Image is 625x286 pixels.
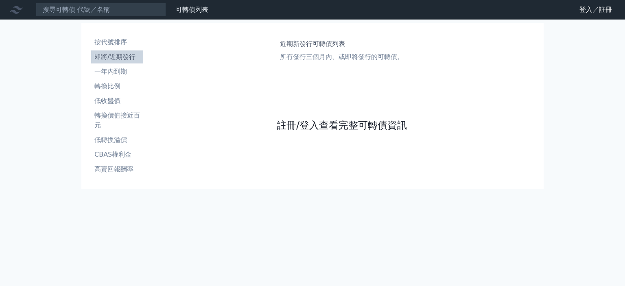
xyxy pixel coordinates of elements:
a: CBAS權利金 [91,148,143,161]
a: 即將/近期發行 [91,50,143,63]
li: 轉換價值接近百元 [91,111,143,130]
li: 轉換比例 [91,81,143,91]
li: 一年內到期 [91,67,143,76]
input: 搜尋可轉債 代號／名稱 [36,3,166,17]
a: 低轉換溢價 [91,133,143,146]
a: 高賣回報酬率 [91,163,143,176]
p: 所有發行三個月內、或即將發行的可轉債。 [280,52,404,62]
a: 註冊/登入查看完整可轉債資訊 [277,119,407,132]
h1: 近期新發行可轉債列表 [280,39,404,49]
li: 低轉換溢價 [91,135,143,145]
li: 低收盤價 [91,96,143,106]
li: 即將/近期發行 [91,52,143,62]
li: 按代號排序 [91,37,143,47]
li: 高賣回報酬率 [91,164,143,174]
a: 可轉債列表 [176,6,208,13]
li: CBAS權利金 [91,150,143,159]
a: 低收盤價 [91,94,143,107]
a: 按代號排序 [91,36,143,49]
a: 轉換比例 [91,80,143,93]
a: 登入／註冊 [573,3,618,16]
a: 轉換價值接近百元 [91,109,143,132]
a: 一年內到期 [91,65,143,78]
